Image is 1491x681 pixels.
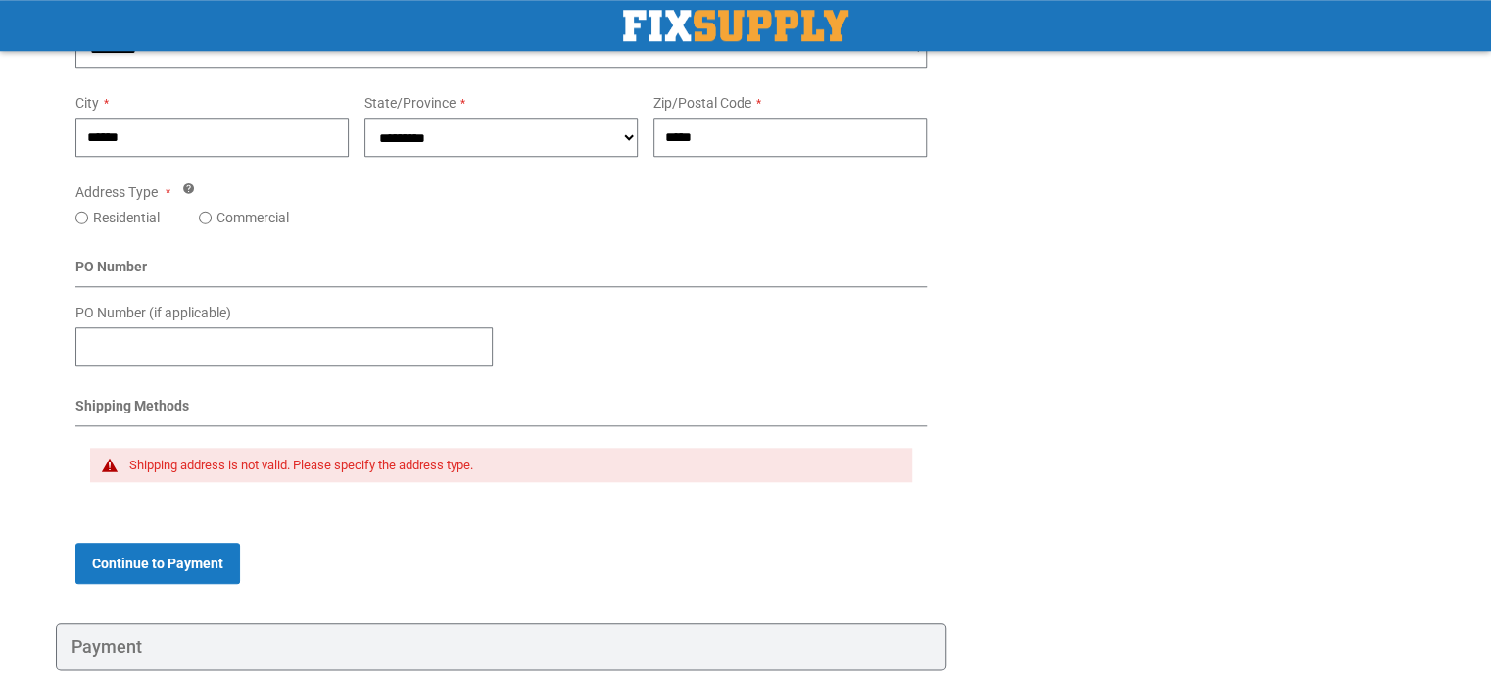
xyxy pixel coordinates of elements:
[623,10,848,41] img: Fix Industrial Supply
[216,208,289,227] label: Commercial
[653,95,751,111] span: Zip/Postal Code
[129,458,892,473] div: Shipping address is not valid. Please specify the address type.
[364,95,456,111] span: State/Province
[75,95,99,111] span: City
[56,623,946,670] div: Payment
[75,543,240,584] button: Continue to Payment
[93,208,160,227] label: Residential
[92,556,223,571] span: Continue to Payment
[75,184,158,200] span: Address Type
[75,305,231,320] span: PO Number (if applicable)
[75,257,927,287] div: PO Number
[75,396,927,426] div: Shipping Methods
[623,10,848,41] a: store logo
